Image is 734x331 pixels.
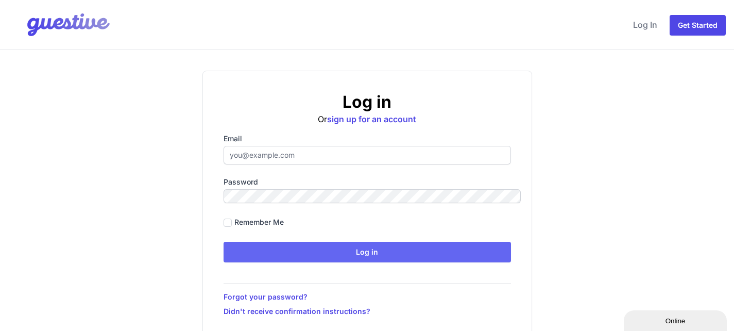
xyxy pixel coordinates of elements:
img: Your Company [8,4,112,45]
input: Log in [224,242,511,262]
a: Didn't receive confirmation instructions? [224,306,511,317]
a: Log In [629,12,661,37]
a: Forgot your password? [224,292,511,302]
div: Or [224,92,511,125]
a: Get Started [670,15,726,36]
a: sign up for an account [327,114,416,124]
iframe: chat widget [624,308,729,331]
label: Email [224,134,511,144]
input: you@example.com [224,146,511,164]
h2: Log in [224,92,511,112]
label: Password [224,177,511,187]
label: Remember me [234,217,284,227]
